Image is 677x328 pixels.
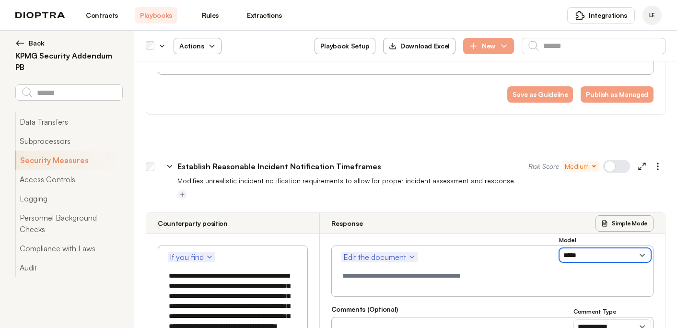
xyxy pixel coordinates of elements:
button: Audit [15,258,122,277]
button: Integrations [567,7,635,23]
p: Modifies unrealistic incident notification requirements to allow for proper incident assessment a... [177,176,665,186]
a: Extractions [243,7,286,23]
h3: Response [331,219,363,228]
a: Contracts [81,7,123,23]
h3: Comment Type [573,308,651,316]
button: If you find [168,252,215,262]
span: Back [29,38,45,48]
button: Medium [563,161,599,172]
h3: Comments (Optional) [331,305,654,314]
button: Personnel Background Checks [15,208,122,239]
h3: Model [559,236,651,244]
button: Publish as Managed [581,86,654,103]
div: Laurie Ehrlich [642,6,662,25]
img: puzzle [575,11,585,20]
span: Risk Score [528,162,559,171]
button: Simple Mode [595,215,654,232]
select: Model [559,248,651,262]
h3: Counterparty position [158,219,228,228]
button: Edit the document [341,252,418,262]
button: Security Measures [15,151,122,170]
button: New [463,38,514,54]
h2: KPMG Security Addendum PB [15,50,122,73]
span: LE [649,12,655,19]
div: Deselect all [146,42,154,50]
p: Establish Reasonable Incident Notification Timeframes [177,161,381,172]
button: Download Excel [383,38,455,54]
a: Playbooks [135,7,177,23]
button: Actions [174,38,222,54]
button: Subprocessors [15,131,122,151]
span: Actions [172,37,223,55]
button: Add tag [177,190,187,199]
button: Back [15,38,122,48]
a: Rules [189,7,232,23]
button: Compliance with Laws [15,239,122,258]
span: Integrations [589,11,627,20]
button: Save as Guideline [507,86,573,103]
img: logo [15,12,65,19]
span: If you find [170,251,213,263]
span: Medium [565,162,597,171]
button: Data Transfers [15,112,122,131]
button: Access Controls [15,170,122,189]
button: Playbook Setup [315,38,375,54]
span: Edit the document [343,251,416,263]
img: left arrow [15,38,25,48]
button: Logging [15,189,122,208]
